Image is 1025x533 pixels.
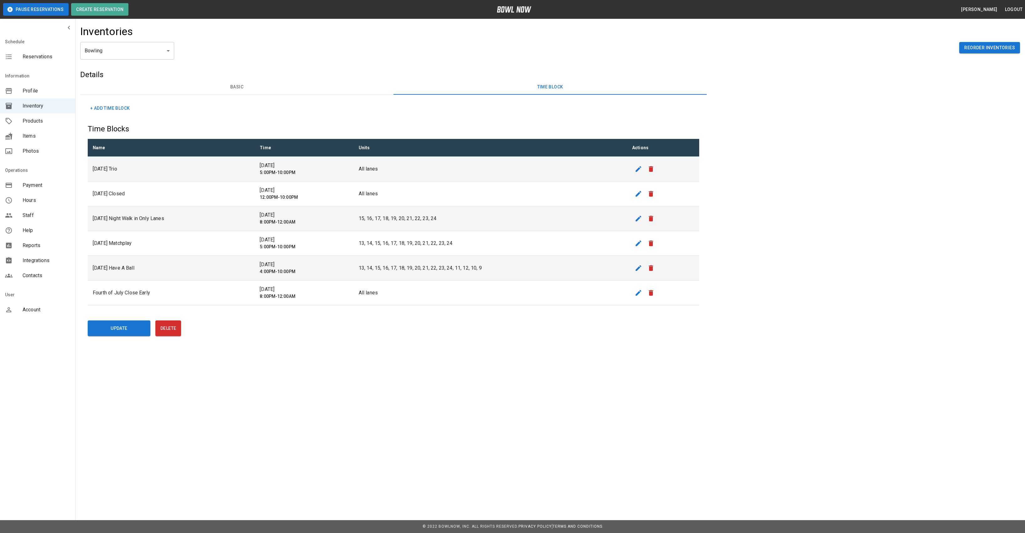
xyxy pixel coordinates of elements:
[632,212,645,225] button: edit
[359,190,622,198] p: All lanes
[423,524,518,529] span: © 2022 BowlNow, Inc. All Rights Reserved.
[518,524,552,529] a: Privacy Policy
[497,6,531,13] img: logo
[93,165,250,173] p: [DATE] Trio
[23,197,70,204] span: Hours
[959,42,1020,54] button: Reorder Inventories
[80,42,174,60] div: Bowling
[632,237,645,250] button: edit
[260,268,348,275] h6: 4:00PM-10:00PM
[23,147,70,155] span: Photos
[23,257,70,264] span: Integrations
[393,80,707,95] button: Time Block
[93,215,250,222] p: [DATE] Night Walk in Only Lanes
[88,139,255,157] th: Name
[260,244,348,251] h6: 5:00PM-10:00PM
[93,240,250,247] p: [DATE] Matchplay
[93,264,250,272] p: [DATE] Have A Ball
[23,227,70,234] span: Help
[260,162,348,169] p: [DATE]
[93,289,250,297] p: Fourth of July Close Early
[632,287,645,299] button: edit
[359,264,622,272] p: 13, 14, 15, 16, 17, 18, 19, 20, 21, 22, 23, 24, 11, 12, 10, 9
[80,70,707,80] h5: Details
[260,187,348,194] p: [DATE]
[359,165,622,173] p: All lanes
[155,320,181,336] button: Delete
[632,163,645,175] button: edit
[260,236,348,244] p: [DATE]
[645,287,657,299] button: remove
[645,212,657,225] button: remove
[88,103,132,114] button: + Add Time Block
[93,190,250,198] p: [DATE] Closed
[71,3,128,16] button: Create Reservation
[3,3,69,16] button: Pause Reservations
[23,272,70,279] span: Contacts
[645,262,657,274] button: remove
[80,80,393,95] button: Basic
[632,187,645,200] button: edit
[260,286,348,293] p: [DATE]
[255,139,353,157] th: Time
[23,242,70,249] span: Reports
[354,139,627,157] th: Units
[80,80,707,95] div: basic tabs example
[80,25,133,38] h4: Inventories
[645,187,657,200] button: remove
[88,139,699,305] table: sticky table
[260,219,348,226] h6: 8:00PM-12:00AM
[23,132,70,140] span: Items
[645,237,657,250] button: remove
[23,102,70,110] span: Inventory
[260,261,348,268] p: [DATE]
[23,87,70,95] span: Profile
[359,215,622,222] p: 15, 16, 17, 18, 19, 20, 21, 22, 23, 24
[23,53,70,61] span: Reservations
[959,4,1000,15] button: [PERSON_NAME]
[260,293,348,300] h6: 8:00PM-12:00AM
[1002,4,1025,15] button: Logout
[23,117,70,125] span: Products
[260,194,348,201] h6: 12:00PM-10:00PM
[359,289,622,297] p: All lanes
[23,212,70,219] span: Staff
[260,211,348,219] p: [DATE]
[23,306,70,314] span: Account
[23,182,70,189] span: Payment
[260,169,348,176] h6: 5:00PM-10:00PM
[88,320,150,336] button: Update
[645,163,657,175] button: remove
[359,240,622,247] p: 13, 14, 15, 16, 17, 18, 19, 20, 21, 22, 23, 24
[553,524,602,529] a: Terms and Conditions
[632,262,645,274] button: edit
[627,139,699,157] th: Actions
[88,124,699,134] h5: Time Blocks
